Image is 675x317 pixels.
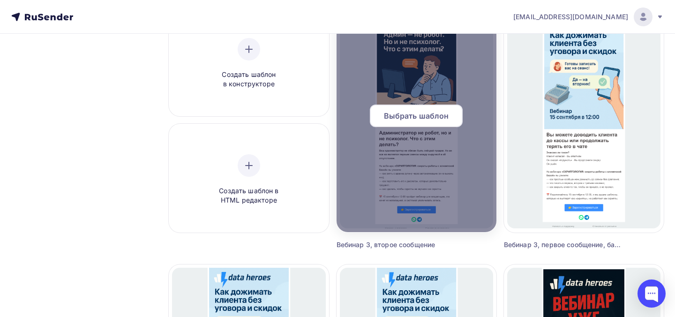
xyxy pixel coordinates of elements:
div: Вебинар 3, второе сообщение [337,240,457,249]
span: Создать шаблон в HTML редакторе [204,186,293,205]
span: Выбрать шаблон [384,110,449,121]
span: Создать шаблон в конструкторе [204,70,293,89]
div: Вебинар 3, первое сообщение, база [GEOGRAPHIC_DATA] [504,240,624,249]
span: [EMAIL_ADDRESS][DOMAIN_NAME] [513,12,628,22]
a: [EMAIL_ADDRESS][DOMAIN_NAME] [513,8,664,26]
